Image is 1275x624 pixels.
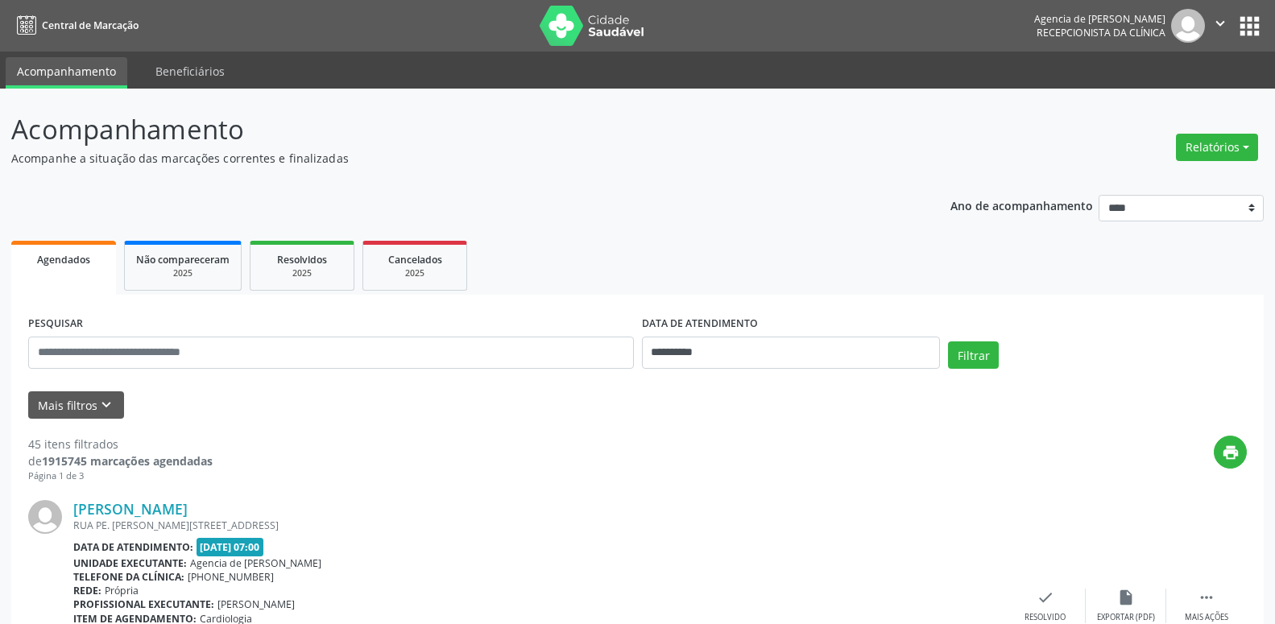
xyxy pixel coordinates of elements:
[73,570,184,584] b: Telefone da clínica:
[1214,436,1247,469] button: print
[28,312,83,337] label: PESQUISAR
[11,12,139,39] a: Central de Marcação
[37,253,90,267] span: Agendados
[388,253,442,267] span: Cancelados
[136,253,230,267] span: Não compareceram
[73,556,187,570] b: Unidade executante:
[1176,134,1258,161] button: Relatórios
[1097,612,1155,623] div: Exportar (PDF)
[262,267,342,279] div: 2025
[217,597,295,611] span: [PERSON_NAME]
[1185,612,1228,623] div: Mais ações
[42,453,213,469] strong: 1915745 marcações agendadas
[11,110,888,150] p: Acompanhamento
[73,540,193,554] b: Data de atendimento:
[375,267,455,279] div: 2025
[1205,9,1236,43] button: 
[1037,589,1054,606] i: check
[1037,26,1165,39] span: Recepcionista da clínica
[28,500,62,534] img: img
[97,396,115,414] i: keyboard_arrow_down
[197,538,264,556] span: [DATE] 07:00
[190,556,321,570] span: Agencia de [PERSON_NAME]
[105,584,139,597] span: Própria
[28,436,213,453] div: 45 itens filtrados
[73,500,188,518] a: [PERSON_NAME]
[6,57,127,89] a: Acompanhamento
[1236,12,1264,40] button: apps
[73,519,1005,532] div: RUA PE. [PERSON_NAME][STREET_ADDRESS]
[28,391,124,419] button: Mais filtroskeyboard_arrow_down
[136,267,230,279] div: 2025
[144,57,236,85] a: Beneficiários
[1171,9,1205,43] img: img
[1117,589,1135,606] i: insert_drive_file
[73,584,101,597] b: Rede:
[950,195,1093,215] p: Ano de acompanhamento
[42,19,139,32] span: Central de Marcação
[11,150,888,167] p: Acompanhe a situação das marcações correntes e finalizadas
[277,253,327,267] span: Resolvidos
[1222,444,1240,461] i: print
[1025,612,1066,623] div: Resolvido
[1198,589,1215,606] i: 
[73,597,214,611] b: Profissional executante:
[1034,12,1165,26] div: Agencia de [PERSON_NAME]
[28,469,213,483] div: Página 1 de 3
[948,341,999,369] button: Filtrar
[1211,14,1229,32] i: 
[642,312,758,337] label: DATA DE ATENDIMENTO
[28,453,213,469] div: de
[188,570,274,584] span: [PHONE_NUMBER]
